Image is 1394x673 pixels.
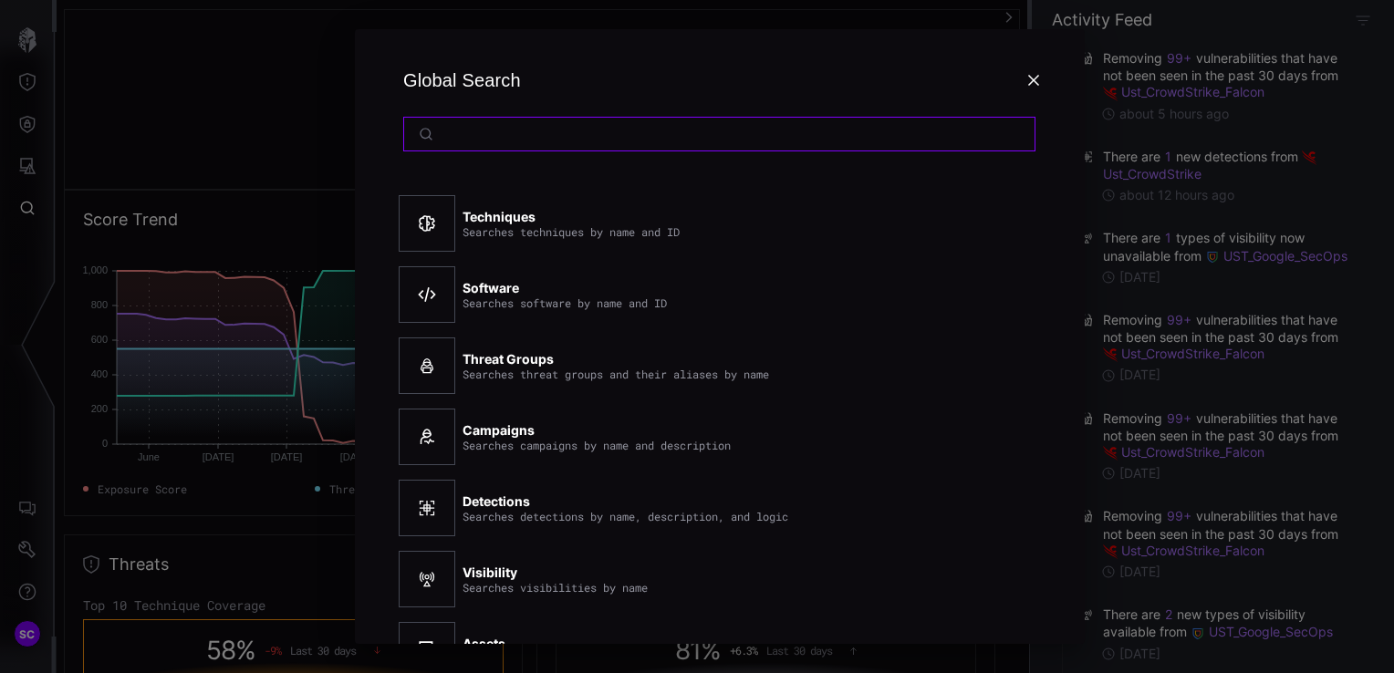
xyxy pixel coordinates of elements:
div: Global Search [399,66,521,95]
div: Searches campaigns by name and description [463,439,731,451]
div: Searches threat groups and their aliases by name [463,368,769,380]
div: Searches detections by name, description, and logic [463,510,788,523]
strong: Threat Groups [463,351,554,367]
strong: Software [463,280,519,295]
div: Searches software by name and ID [463,296,667,309]
strong: Techniques [463,209,536,224]
strong: Visibility [463,564,517,580]
strong: Detections [463,493,530,509]
div: Searches visibilities by name [463,581,648,594]
strong: Assets [463,636,505,651]
div: Searches techniques by name and ID [463,225,680,238]
strong: Campaigns [463,422,535,438]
